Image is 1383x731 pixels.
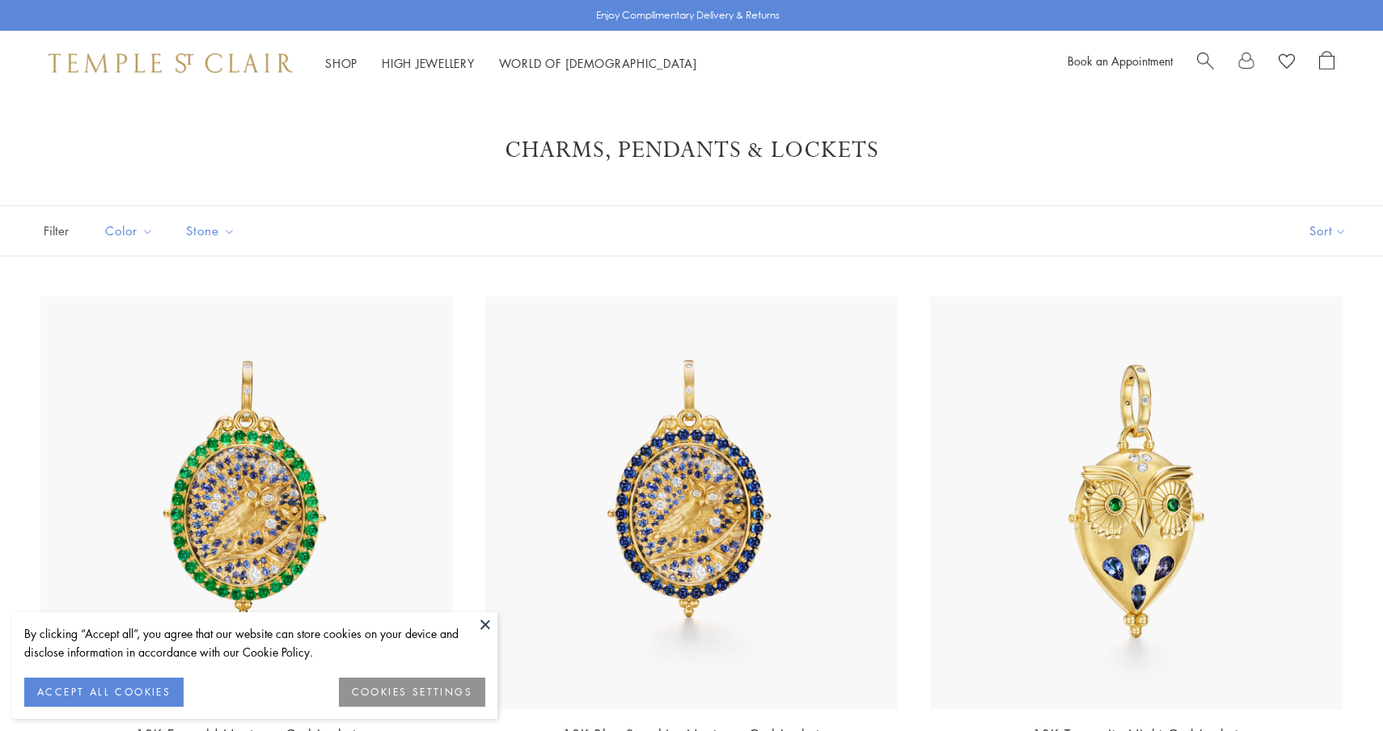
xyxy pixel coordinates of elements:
a: Search [1197,51,1214,75]
a: View Wishlist [1279,51,1295,75]
img: 18K Blue Sapphire Nocturne Owl Locket [485,297,898,709]
div: By clicking “Accept all”, you agree that our website can store cookies on your device and disclos... [24,624,485,661]
span: Stone [178,221,247,241]
button: COOKIES SETTINGS [339,678,485,707]
img: Temple St. Clair [49,53,293,73]
a: ShopShop [325,55,357,71]
iframe: Gorgias live chat messenger [1302,655,1367,715]
button: Stone [174,213,247,249]
img: 18K Tanzanite Night Owl Locket [930,297,1343,709]
img: 18K Emerald Nocturne Owl Locket [40,297,453,709]
button: Show sort by [1273,206,1383,256]
button: ACCEPT ALL COOKIES [24,678,184,707]
a: Book an Appointment [1068,53,1173,69]
nav: Main navigation [325,53,697,74]
button: Color [93,213,166,249]
a: World of [DEMOGRAPHIC_DATA]World of [DEMOGRAPHIC_DATA] [499,55,697,71]
p: Enjoy Complimentary Delivery & Returns [596,7,780,23]
h1: Charms, Pendants & Lockets [65,136,1318,165]
span: Color [97,221,166,241]
a: High JewelleryHigh Jewellery [382,55,475,71]
a: Open Shopping Bag [1319,51,1334,75]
